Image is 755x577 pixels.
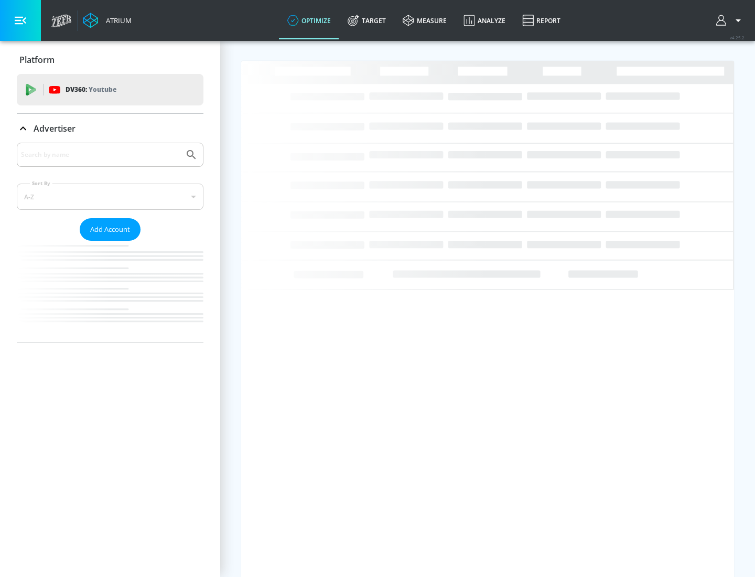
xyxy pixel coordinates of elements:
[17,184,203,210] div: A-Z
[339,2,394,39] a: Target
[80,218,141,241] button: Add Account
[19,54,55,66] p: Platform
[17,114,203,143] div: Advertiser
[102,16,132,25] div: Atrium
[394,2,455,39] a: measure
[90,223,130,236] span: Add Account
[279,2,339,39] a: optimize
[17,45,203,74] div: Platform
[17,241,203,343] nav: list of Advertiser
[514,2,569,39] a: Report
[455,2,514,39] a: Analyze
[34,123,75,134] p: Advertiser
[17,143,203,343] div: Advertiser
[83,13,132,28] a: Atrium
[21,148,180,162] input: Search by name
[17,74,203,105] div: DV360: Youtube
[730,35,745,40] span: v 4.25.2
[66,84,116,95] p: DV360:
[89,84,116,95] p: Youtube
[30,180,52,187] label: Sort By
